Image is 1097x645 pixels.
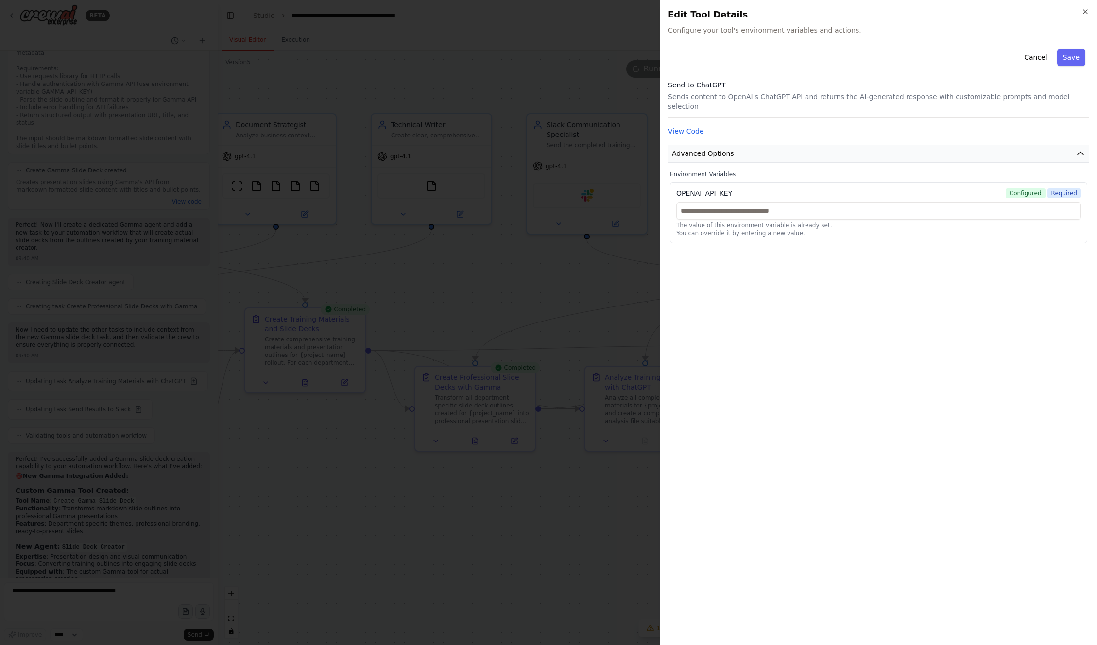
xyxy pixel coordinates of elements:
button: Cancel [1018,49,1053,66]
span: Configure your tool's environment variables and actions. [668,25,1089,35]
button: Advanced Options [668,145,1089,163]
p: You can override it by entering a new value. [676,229,1081,237]
label: Environment Variables [670,170,1087,178]
button: Save [1057,49,1085,66]
p: Sends content to OpenAI's ChatGPT API and returns the AI-generated response with customizable pro... [668,92,1089,111]
h3: Send to ChatGPT [668,80,1089,90]
span: Configured [1006,188,1046,198]
span: Advanced Options [672,149,734,158]
span: Required [1047,188,1081,198]
button: View Code [668,126,704,136]
div: OPENAI_API_KEY [676,188,732,198]
h2: Edit Tool Details [668,8,1089,21]
p: The value of this environment variable is already set. [676,221,1081,229]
